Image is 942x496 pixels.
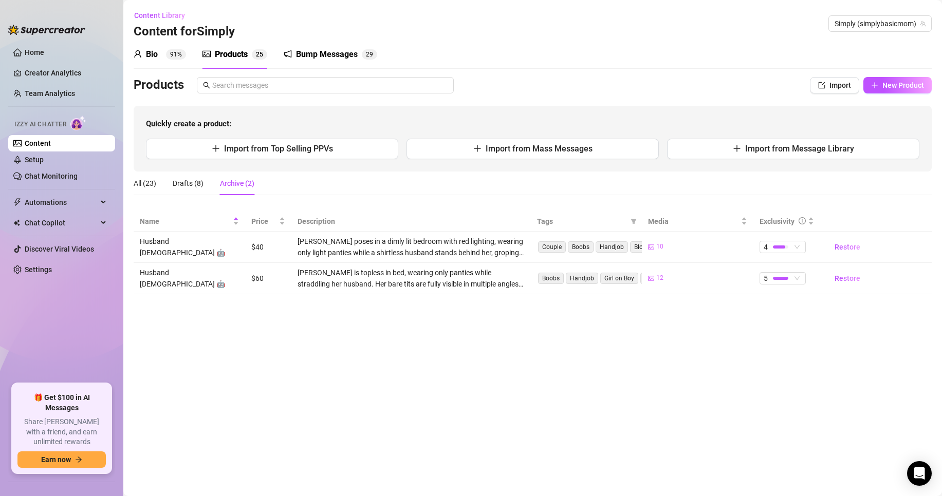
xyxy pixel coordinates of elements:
span: picture [648,244,654,250]
sup: 29 [362,49,377,60]
span: 🎁 Get $100 in AI Messages [17,393,106,413]
a: Chat Monitoring [25,172,78,180]
span: plus [212,144,220,152]
span: 5 [764,273,768,284]
span: 2 [366,51,370,58]
strong: Quickly create a product: [146,119,231,128]
input: Search messages [212,80,448,91]
span: Simply (simplybasicmom) [835,16,926,31]
div: Exclusivity [760,216,795,227]
td: Husband [DEMOGRAPHIC_DATA] 🤖 [134,232,245,263]
span: Boobs [568,241,594,253]
div: Drafts (8) [173,178,204,189]
div: [PERSON_NAME] is topless in bed, wearing only panties while straddling her husband. Her bare tits... [298,267,525,290]
span: picture [202,50,211,58]
span: New Product [882,81,924,89]
span: Import from Top Selling PPVs [224,144,333,154]
span: Name [140,216,231,227]
div: Products [215,48,248,61]
span: 5 [260,51,263,58]
th: Description [291,212,531,232]
span: arrow-right [75,456,82,463]
div: Open Intercom Messenger [907,461,932,486]
span: 9 [370,51,373,58]
span: Restore [835,243,860,251]
span: Couple [538,241,566,253]
span: info-circle [799,217,806,224]
span: 4 [764,241,768,253]
th: Tags [531,212,642,232]
a: Home [25,48,44,56]
a: Settings [25,265,52,274]
button: Import from Message Library [667,139,919,159]
span: import [818,82,825,89]
span: Izzy AI Chatter [14,120,66,129]
div: Bump Messages [296,48,358,61]
sup: 91% [166,49,186,60]
button: New Product [863,77,932,93]
img: logo-BBDzfeDw.svg [8,25,85,35]
button: Earn nowarrow-right [17,451,106,468]
span: 2 [256,51,260,58]
span: user [134,50,142,58]
a: Creator Analytics [25,65,107,81]
span: 12 [656,273,663,283]
span: Chat Copilot [25,215,98,231]
span: Import from Mass Messages [486,144,593,154]
span: Share [PERSON_NAME] with a friend, and earn unlimited rewards [17,417,106,447]
span: Handjob [596,241,628,253]
a: Discover Viral Videos [25,245,94,253]
img: Chat Copilot [13,219,20,226]
button: Content Library [134,7,193,24]
span: thunderbolt [13,198,22,206]
span: filter [629,214,639,229]
button: Restore [826,239,869,255]
button: Import from Top Selling PPVs [146,139,398,159]
td: Husband [DEMOGRAPHIC_DATA] 🤖 [134,263,245,294]
div: [PERSON_NAME] poses in a dimly lit bedroom with red lighting, wearing only light panties while a ... [298,236,525,258]
th: Name [134,212,245,232]
div: Bio [146,48,158,61]
td: $40 [245,232,291,263]
a: Setup [25,156,44,164]
span: Price [251,216,277,227]
th: Price [245,212,291,232]
sup: 25 [252,49,267,60]
div: Archive (2) [220,178,254,189]
span: Content Library [134,11,185,20]
span: Earn now [41,455,71,464]
span: Boobs [538,273,564,284]
span: Panties [640,273,670,284]
span: Handjob [566,273,598,284]
span: Blowjob [630,241,660,253]
button: Restore [826,270,869,287]
h3: Content for Simply [134,24,235,40]
span: plus [871,82,878,89]
button: Import from Mass Messages [407,139,659,159]
div: All (23) [134,178,156,189]
span: picture [648,275,654,281]
td: $60 [245,263,291,294]
span: search [203,82,210,89]
span: Restore [835,274,860,282]
span: plus [473,144,482,152]
span: Import [829,81,851,89]
span: Automations [25,194,98,211]
span: filter [631,218,637,224]
a: Team Analytics [25,89,75,98]
h3: Products [134,77,184,93]
button: Import [810,77,859,93]
span: 10 [656,242,663,252]
span: notification [284,50,292,58]
th: Media [642,212,753,232]
span: Girl on Boy [600,273,638,284]
span: Tags [537,216,627,227]
span: Media [648,216,739,227]
span: plus [733,144,741,152]
span: Import from Message Library [745,144,854,154]
img: AI Chatter [70,116,86,130]
span: team [920,21,926,27]
a: Content [25,139,51,147]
